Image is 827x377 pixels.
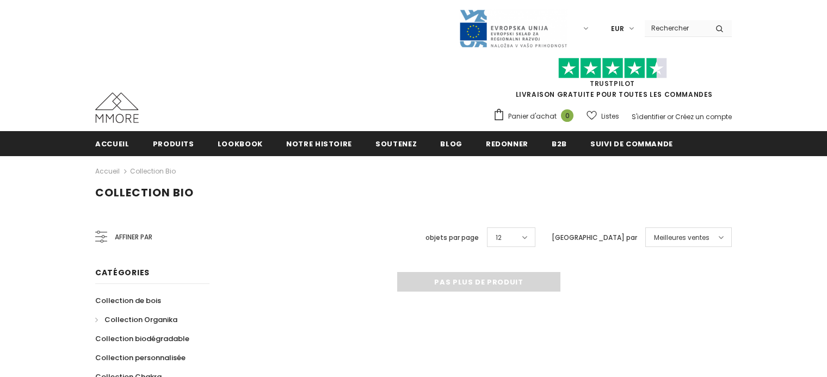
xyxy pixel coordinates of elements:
span: Produits [153,139,194,149]
a: Collection Bio [130,166,176,176]
a: Panier d'achat 0 [493,108,579,125]
a: S'identifier [632,112,665,121]
a: Redonner [486,131,528,156]
span: Notre histoire [286,139,352,149]
span: soutenez [375,139,417,149]
input: Search Site [645,20,707,36]
a: Accueil [95,165,120,178]
span: Blog [440,139,462,149]
span: Meilleures ventes [654,232,709,243]
img: Cas MMORE [95,92,139,123]
a: Listes [587,107,619,126]
a: Collection de bois [95,291,161,310]
span: B2B [552,139,567,149]
span: Lookbook [218,139,263,149]
span: or [667,112,674,121]
img: Javni Razpis [459,9,567,48]
span: Affiner par [115,231,152,243]
span: Suivi de commande [590,139,673,149]
img: Faites confiance aux étoiles pilotes [558,58,667,79]
a: Accueil [95,131,129,156]
span: Collection biodégradable [95,333,189,344]
span: Redonner [486,139,528,149]
a: Suivi de commande [590,131,673,156]
span: Accueil [95,139,129,149]
a: Javni Razpis [459,23,567,33]
a: Collection Organika [95,310,177,329]
a: Notre histoire [286,131,352,156]
a: Collection biodégradable [95,329,189,348]
span: Catégories [95,267,150,278]
label: [GEOGRAPHIC_DATA] par [552,232,637,243]
a: Produits [153,131,194,156]
span: Listes [601,111,619,122]
a: Blog [440,131,462,156]
span: Collection personnalisée [95,353,186,363]
span: LIVRAISON GRATUITE POUR TOUTES LES COMMANDES [493,63,732,99]
a: Créez un compte [675,112,732,121]
a: Collection personnalisée [95,348,186,367]
a: soutenez [375,131,417,156]
a: Lookbook [218,131,263,156]
span: Collection de bois [95,295,161,306]
span: EUR [611,23,624,34]
span: 12 [496,232,502,243]
span: Collection Bio [95,185,194,200]
label: objets par page [425,232,479,243]
a: TrustPilot [590,79,635,88]
span: 0 [561,109,573,122]
a: B2B [552,131,567,156]
span: Collection Organika [104,314,177,325]
span: Panier d'achat [508,111,557,122]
